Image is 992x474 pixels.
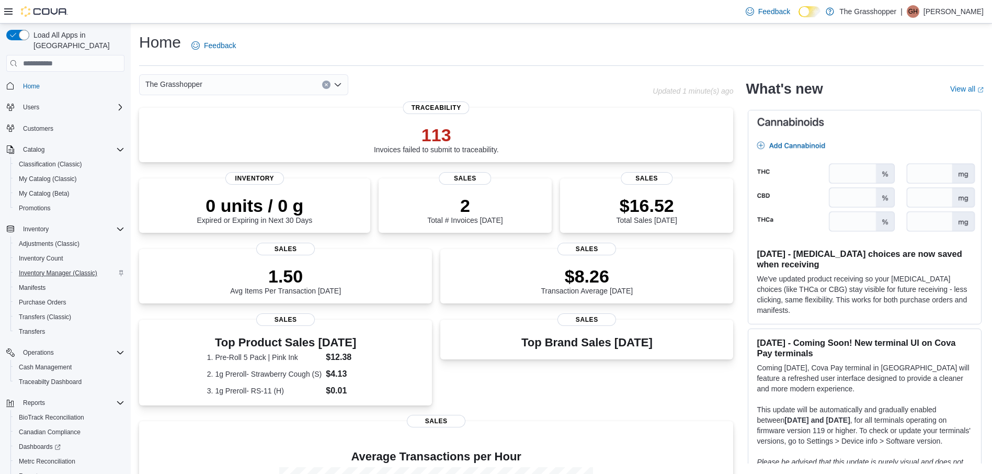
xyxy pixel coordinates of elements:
[557,243,616,255] span: Sales
[10,172,129,186] button: My Catalog (Classic)
[15,426,124,438] span: Canadian Compliance
[557,313,616,326] span: Sales
[15,238,124,250] span: Adjustments (Classic)
[742,1,794,22] a: Feedback
[21,6,68,17] img: Cova
[19,413,84,422] span: BioTrack Reconciliation
[225,172,284,185] span: Inventory
[15,158,124,171] span: Classification (Classic)
[204,40,236,51] span: Feedback
[19,101,43,114] button: Users
[23,145,44,154] span: Catalog
[10,324,129,339] button: Transfers
[19,298,66,307] span: Purchase Orders
[326,385,364,397] dd: $0.01
[784,416,850,424] strong: [DATE] and [DATE]
[19,122,58,135] a: Customers
[15,267,124,279] span: Inventory Manager (Classic)
[758,6,790,17] span: Feedback
[10,186,129,201] button: My Catalog (Beta)
[19,313,71,321] span: Transfers (Classic)
[19,428,81,436] span: Canadian Compliance
[521,336,653,349] h3: Top Brand Sales [DATE]
[10,201,129,216] button: Promotions
[950,85,984,93] a: View allExternal link
[15,455,124,468] span: Metrc Reconciliation
[15,311,75,323] a: Transfers (Classic)
[19,240,79,248] span: Adjustments (Classic)
[15,441,65,453] a: Dashboards
[19,378,82,386] span: Traceabilty Dashboard
[23,399,45,407] span: Reports
[908,5,918,18] span: GH
[207,352,322,363] dt: 1. Pre-Roll 5 Pack | Pink Ink
[10,360,129,375] button: Cash Management
[15,173,81,185] a: My Catalog (Classic)
[757,337,973,358] h3: [DATE] - Coming Soon! New terminal UI on Cova Pay terminals
[19,346,58,359] button: Operations
[621,172,672,185] span: Sales
[197,195,312,216] p: 0 units / 0 g
[427,195,503,224] div: Total # Invoices [DATE]
[19,269,97,277] span: Inventory Manager (Classic)
[326,351,364,364] dd: $12.38
[15,252,124,265] span: Inventory Count
[799,6,820,17] input: Dark Mode
[2,100,129,115] button: Users
[15,361,124,374] span: Cash Management
[15,202,55,215] a: Promotions
[541,266,633,295] div: Transaction Average [DATE]
[10,410,129,425] button: BioTrack Reconciliation
[19,101,124,114] span: Users
[10,454,129,469] button: Metrc Reconciliation
[326,368,364,380] dd: $4.13
[15,361,76,374] a: Cash Management
[15,426,85,438] a: Canadian Compliance
[19,443,61,451] span: Dashboards
[15,411,124,424] span: BioTrack Reconciliation
[207,336,364,349] h3: Top Product Sales [DATE]
[15,325,124,338] span: Transfers
[19,457,75,466] span: Metrc Reconciliation
[23,348,54,357] span: Operations
[19,223,53,235] button: Inventory
[256,313,315,326] span: Sales
[19,346,124,359] span: Operations
[15,376,86,388] a: Traceabilty Dashboard
[15,187,124,200] span: My Catalog (Beta)
[207,386,322,396] dt: 3. 1g Preroll- RS-11 (H)
[15,267,101,279] a: Inventory Manager (Classic)
[10,266,129,280] button: Inventory Manager (Classic)
[10,295,129,310] button: Purchase Orders
[19,175,77,183] span: My Catalog (Classic)
[10,375,129,389] button: Traceabilty Dashboard
[617,195,677,216] p: $16.52
[617,195,677,224] div: Total Sales [DATE]
[15,296,71,309] a: Purchase Orders
[2,78,129,93] button: Home
[10,236,129,251] button: Adjustments (Classic)
[19,204,51,212] span: Promotions
[15,296,124,309] span: Purchase Orders
[2,121,129,136] button: Customers
[15,238,84,250] a: Adjustments (Classic)
[19,397,124,409] span: Reports
[923,5,984,18] p: [PERSON_NAME]
[334,81,342,89] button: Open list of options
[23,103,39,111] span: Users
[653,87,733,95] p: Updated 1 minute(s) ago
[322,81,330,89] button: Clear input
[230,266,341,295] div: Avg Items Per Transaction [DATE]
[23,125,53,133] span: Customers
[29,30,124,51] span: Load All Apps in [GEOGRAPHIC_DATA]
[15,376,124,388] span: Traceabilty Dashboard
[746,81,823,97] h2: What's new
[15,455,79,468] a: Metrc Reconciliation
[407,415,465,427] span: Sales
[19,143,49,156] button: Catalog
[757,404,973,446] p: This update will be automatically and gradually enabled between , for all terminals operating on ...
[2,142,129,157] button: Catalog
[145,78,202,91] span: The Grasshopper
[2,345,129,360] button: Operations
